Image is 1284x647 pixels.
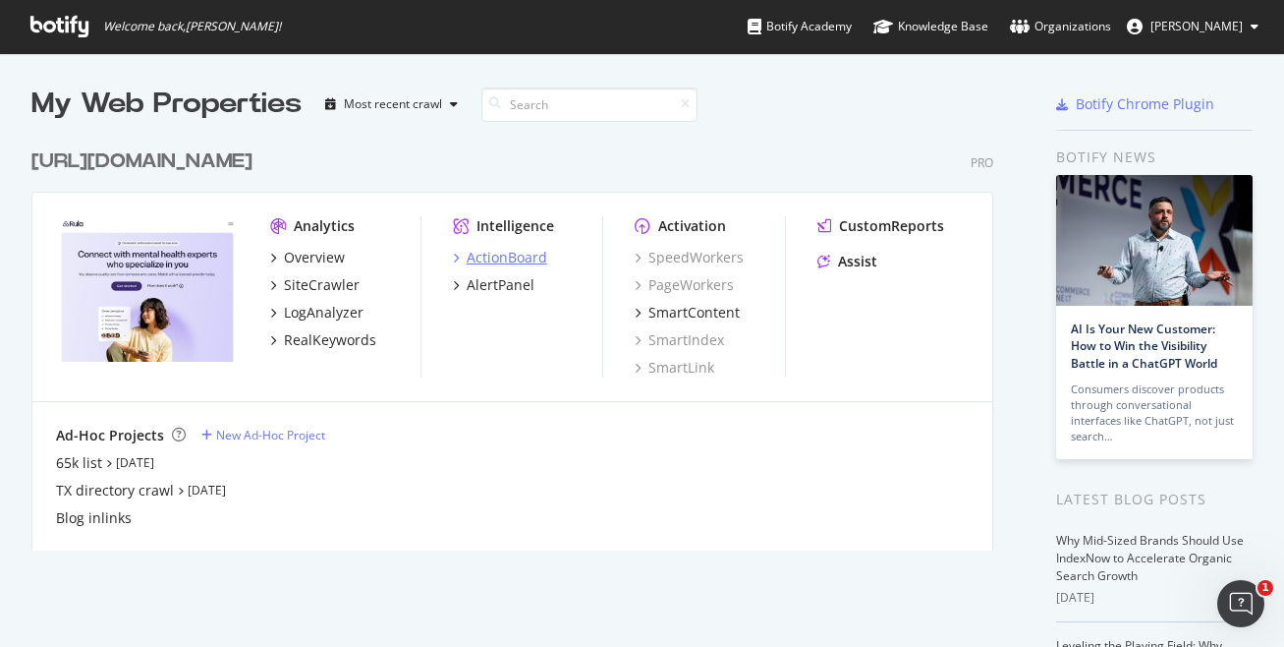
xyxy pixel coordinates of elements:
div: AlertPanel [467,275,534,295]
div: Organizations [1010,17,1111,36]
span: Welcome back, [PERSON_NAME] ! [103,19,281,34]
div: grid [31,124,1009,551]
div: Assist [838,252,877,271]
div: Knowledge Base [873,17,988,36]
a: 65k list [56,453,102,473]
div: [URL][DOMAIN_NAME] [31,147,252,176]
a: [DATE] [188,482,226,499]
a: CustomReports [817,216,944,236]
div: New Ad-Hoc Project [216,427,325,443]
input: Search [481,88,698,122]
div: Botify Academy [748,17,852,36]
a: AlertPanel [453,275,534,295]
div: Latest Blog Posts [1056,489,1253,510]
iframe: Intercom live chat [1217,580,1264,627]
div: RealKeywords [284,330,376,350]
div: SmartContent [648,303,740,323]
a: [DATE] [116,454,154,471]
a: Why Mid-Sized Brands Should Use IndexNow to Accelerate Organic Search Growth [1056,532,1244,584]
a: [URL][DOMAIN_NAME] [31,147,260,176]
div: Pro [971,154,993,171]
img: https://www.rula.com/ [56,216,239,363]
a: SpeedWorkers [635,248,744,267]
div: CustomReports [839,216,944,236]
div: Analytics [294,216,355,236]
a: AI Is Your New Customer: How to Win the Visibility Battle in a ChatGPT World [1071,321,1217,371]
div: [DATE] [1056,589,1253,607]
div: ActionBoard [467,248,547,267]
a: Overview [270,248,345,267]
div: Overview [284,248,345,267]
a: Assist [817,252,877,271]
span: Nick Schurk [1150,18,1243,34]
div: Botify news [1056,147,1253,168]
button: Most recent crawl [317,88,466,120]
div: Consumers discover products through conversational interfaces like ChatGPT, not just search… [1071,382,1238,444]
a: RealKeywords [270,330,376,350]
a: SmartLink [635,358,714,378]
div: Most recent crawl [344,98,442,110]
div: Activation [658,216,726,236]
a: SmartContent [635,303,740,323]
a: LogAnalyzer [270,303,363,323]
a: TX directory crawl [56,481,174,500]
div: My Web Properties [31,85,302,124]
div: Ad-Hoc Projects [56,426,164,445]
div: SiteCrawler [284,275,360,295]
a: ActionBoard [453,248,547,267]
a: Blog inlinks [56,508,132,528]
div: Botify Chrome Plugin [1076,94,1214,114]
span: 1 [1257,580,1273,596]
div: LogAnalyzer [284,303,363,323]
a: PageWorkers [635,275,734,295]
a: Botify Chrome Plugin [1056,94,1214,114]
a: New Ad-Hoc Project [201,427,325,443]
div: Intelligence [476,216,554,236]
a: SiteCrawler [270,275,360,295]
a: SmartIndex [635,330,724,350]
button: [PERSON_NAME] [1111,11,1274,42]
img: AI Is Your New Customer: How to Win the Visibility Battle in a ChatGPT World [1056,175,1253,306]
